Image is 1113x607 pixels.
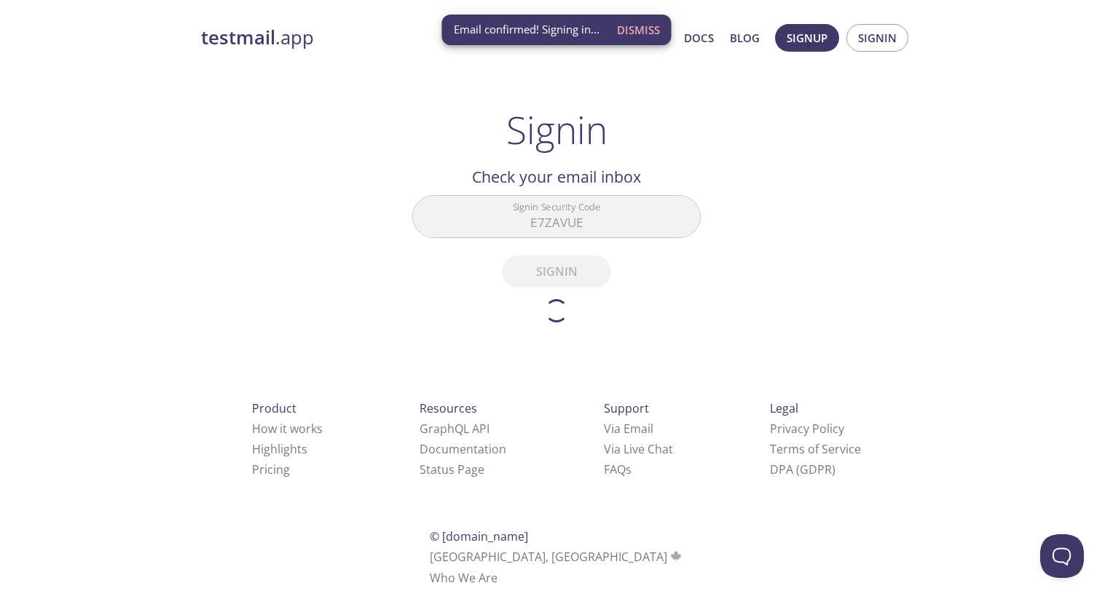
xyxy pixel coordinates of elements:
[420,400,477,416] span: Resources
[420,441,506,457] a: Documentation
[412,164,701,189] h2: Check your email inbox
[730,28,760,47] a: Blog
[787,28,827,47] span: Signup
[604,400,649,416] span: Support
[611,16,666,44] button: Dismiss
[846,24,908,52] button: Signin
[430,570,497,586] a: Who We Are
[770,461,835,477] a: DPA (GDPR)
[1040,534,1084,578] iframe: Help Scout Beacon - Open
[420,461,484,477] a: Status Page
[684,28,714,47] a: Docs
[604,421,653,437] a: Via Email
[604,461,632,477] a: FAQ
[430,528,528,544] span: © [DOMAIN_NAME]
[252,421,323,437] a: How it works
[252,400,296,416] span: Product
[770,400,798,416] span: Legal
[617,20,660,39] span: Dismiss
[775,24,839,52] button: Signup
[770,421,844,437] a: Privacy Policy
[858,28,897,47] span: Signin
[201,25,543,50] a: testmail.app
[430,549,684,565] span: [GEOGRAPHIC_DATA], [GEOGRAPHIC_DATA]
[252,461,290,477] a: Pricing
[770,441,861,457] a: Terms of Service
[454,22,599,37] span: Email confirmed! Signing in...
[604,441,673,457] a: Via Live Chat
[626,461,632,477] span: s
[201,25,275,50] strong: testmail
[506,108,607,151] h1: Signin
[252,441,307,457] a: Highlights
[420,421,489,437] a: GraphQL API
